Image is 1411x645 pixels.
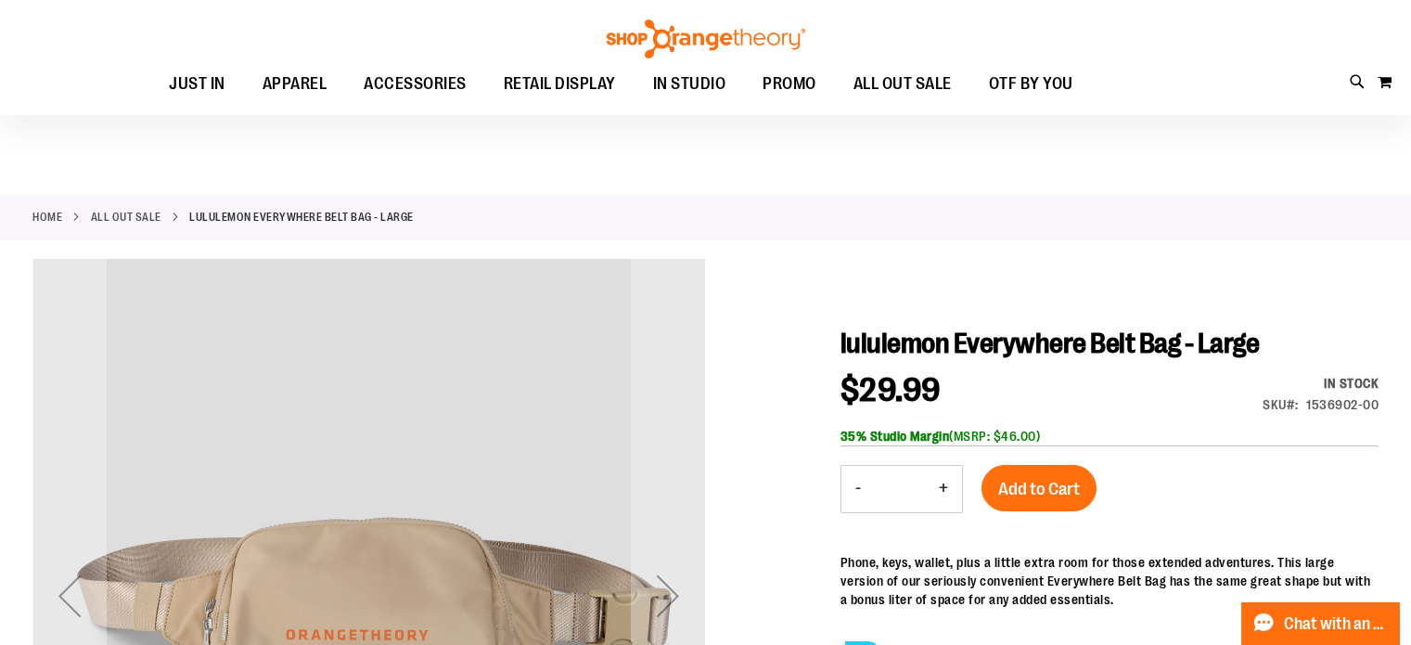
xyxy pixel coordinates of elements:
button: Add to Cart [981,465,1097,511]
button: Decrease product quantity [841,466,875,512]
input: Product quantity [875,467,925,511]
div: Phone, keys, wallet, plus a little extra room for those extended adventures. This large version o... [840,553,1379,609]
span: OTF BY YOU [989,63,1073,105]
span: ALL OUT SALE [853,63,952,105]
span: Add to Cart [998,479,1080,499]
strong: lululemon Everywhere Belt Bag - Large [189,209,414,226]
span: JUST IN [169,63,225,105]
span: $29.99 [840,371,941,409]
div: (MSRP: $46.00) [840,427,1379,445]
b: 35% Studio Margin [840,429,950,444]
div: 1536902-00 [1306,395,1379,414]
button: Chat with an Expert [1241,602,1401,645]
span: PROMO [763,63,816,105]
span: Chat with an Expert [1284,615,1389,633]
span: lululemon Everywhere Belt Bag - Large [840,328,1260,359]
span: ACCESSORIES [364,63,467,105]
button: Increase product quantity [925,466,962,512]
img: Shop Orangetheory [604,19,808,58]
a: Home [32,209,62,226]
span: In stock [1324,376,1379,391]
strong: SKU [1263,397,1299,412]
span: IN STUDIO [653,63,726,105]
span: APPAREL [263,63,327,105]
span: RETAIL DISPLAY [504,63,616,105]
a: ALL OUT SALE [91,209,161,226]
div: Availability [1263,374,1379,393]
